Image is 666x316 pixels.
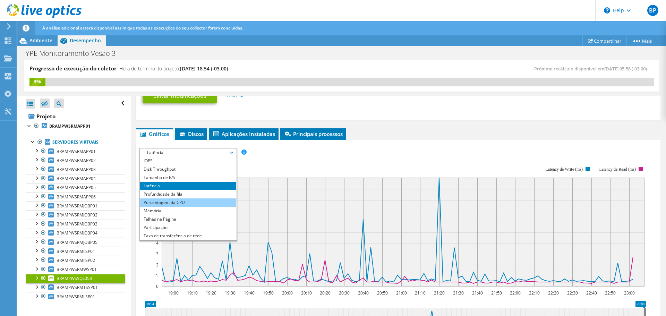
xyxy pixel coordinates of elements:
a: Mais [626,35,657,46]
text: Latency de Read (ms) [599,167,636,172]
text: 19:00 [168,290,179,296]
text: 20:50 [377,290,388,296]
text: 19:50 [263,290,274,296]
a: BRAMPWSRMAPP04 [26,174,125,183]
span: BRAMPWSRMAPP04 [57,176,96,181]
span: Desempenho [70,37,101,44]
a: BRAMPWSRMAPP01 [26,122,125,131]
a: BRAMPWSRMJOBP01 [26,201,125,210]
text: 22:40 [586,290,597,296]
span: BRAMPWSRMAPP06 [57,194,96,200]
text: 0 [156,283,159,289]
span: BRAMPWSRMJOBP05 [57,239,97,245]
text: 21:40 [472,290,483,296]
text: 22:10 [529,290,540,296]
span: Latência [144,148,233,157]
li: Tamanho de E/S [140,173,236,182]
a: BRAMPWSRMJOBP05 [26,238,125,247]
text: 20:30 [339,290,350,296]
a: BRAMPWSSQL058 [26,274,125,283]
a: BRAMPWSRMAPP03 [26,165,125,174]
li: Falhas na Página [140,215,236,223]
a: BRAMPWSRMTSSP01 [26,283,125,292]
span: BRAMPWSSQL058 [57,275,92,281]
span: BRAMPWSRMLSP01 [57,294,95,300]
text: 4 [156,240,159,246]
text: 19:10 [187,290,198,296]
text: 20:20 [320,290,331,296]
li: Disk Throughput [140,165,236,173]
a: BRAMPWSRMLSP01 [26,292,125,301]
span: Discos [179,130,204,137]
a: BRAMPWSRMAPP05 [26,183,125,192]
text: 19:30 [225,290,236,296]
span: [DATE] 05:58 (-03:00) [604,66,647,72]
span: BRAMPWSRMAPP05 [57,185,96,190]
text: 20:00 [282,290,293,296]
span: BRAMPWSRMIISP02 [57,257,95,263]
span: BRAMPWSRMAPP01 [57,148,96,154]
text: 21:10 [415,290,426,296]
span: BRAMPWSRMJOBP02 [57,212,97,218]
text: 21:20 [434,290,445,296]
li: Participação [140,223,236,232]
text: 21:50 [491,290,502,296]
a: BRAMPWSRMJOBP03 [26,220,125,229]
span: BRAMPWSRMTSSP01 [57,284,98,290]
text: 3 [156,251,159,257]
svg: \n [604,7,610,14]
a: BRAMPWSRMIISP01 [26,247,125,256]
a: BRAMPWSRMAPP06 [26,192,125,201]
a: BRAMPWSRMAPP01 [26,147,125,156]
h1: YPE Monitoramento Vesao 3 [23,50,126,57]
span: A análise adicional estará disponível assim que todas as execuções do seu collector forem concluí... [42,25,243,31]
text: 22:30 [567,290,578,296]
li: Porcentagem da CPU [140,198,236,207]
span: Ambiente [29,37,52,44]
text: 1 [156,273,158,279]
text: 22:20 [548,290,559,296]
span: Próximo recálculo disponível em [534,66,650,72]
a: Projeto [26,111,125,122]
a: BRAMPWSRMAPP02 [26,156,125,165]
span: BRAMPWSRMIISP01 [57,248,95,254]
li: Memória [140,207,236,215]
a: Servidores virtuais [26,138,125,147]
div: 3% [29,78,45,85]
span: BRAMPWSRMAPP03 [57,166,96,172]
a: BRAMPWSRMJOBP02 [26,210,125,219]
text: 21:00 [396,290,407,296]
text: 20:10 [301,290,312,296]
li: IOPS [140,157,236,165]
span: BRAMPWSRMJOBP04 [57,230,97,236]
text: 21:30 [453,290,464,296]
a: Cancelar [227,93,244,99]
li: Profundidade da fila [140,190,236,198]
span: BRAMPWSRMJOBP03 [57,221,97,227]
a: BRAMPWSRMJOBP04 [26,229,125,238]
text: 20:40 [358,290,369,296]
span: Aplicações Instaladas [212,130,275,137]
li: Taxa de transferência de rede [140,232,236,240]
span: Gráficos [139,130,169,137]
span: BRAMPWSRMJOBP01 [57,203,97,209]
text: 22:00 [510,290,521,296]
text: 22:50 [605,290,616,296]
span: Principais processos [284,130,343,137]
text: 19:40 [244,290,255,296]
b: BRAMPWSRMAPP01 [49,123,91,129]
h4: Hora de término do projeto: [119,65,228,72]
text: 23:00 [624,290,635,296]
span: [DATE] 18:54 (-03:00) [180,65,228,72]
a: BRAMPWSRMIISP02 [26,256,125,265]
li: Latência [140,182,236,190]
span: BP [647,5,658,16]
text: Latency de Write (ms) [546,167,583,172]
span: BRAMPWSRMAPP02 [57,157,96,163]
text: 19:20 [206,290,216,296]
a: Compartilhar [582,35,627,46]
text: 2 [156,262,159,268]
a: BRAMPWSRMWSP01 [26,265,125,274]
span: BRAMPWSRMWSP01 [57,266,97,272]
